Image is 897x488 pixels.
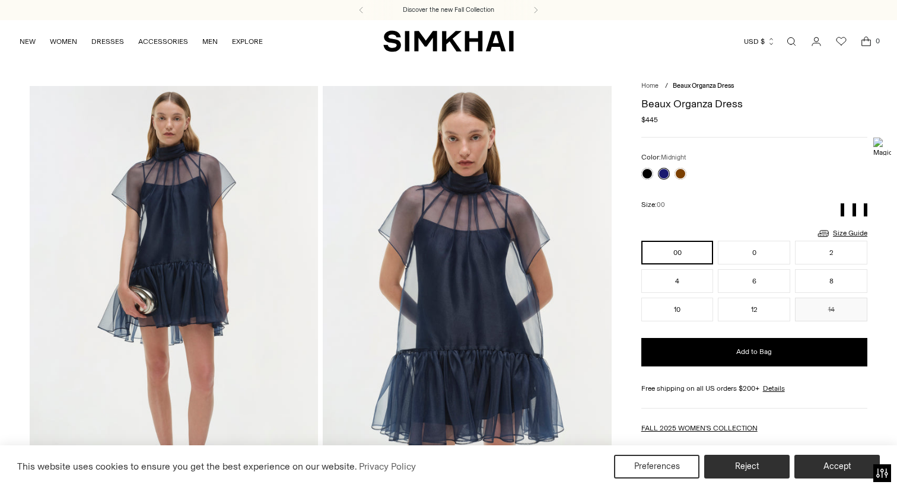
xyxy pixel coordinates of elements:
label: Size: [641,199,665,210]
a: Open cart modal [854,30,878,53]
button: 12 [718,298,790,321]
a: FALL 2025 WOMEN'S COLLECTION [641,424,758,432]
button: 8 [795,269,867,293]
label: Color: [641,152,686,163]
h1: Beaux Organza Dress [641,98,867,109]
button: 14 [795,298,867,321]
p: The Beaux Organza Dress in [641,443,867,454]
span: Add to Bag [736,347,772,357]
a: ACCESSORIES [138,28,188,55]
button: 0 [718,241,790,264]
span: 0 [872,36,883,46]
button: 4 [641,269,714,293]
a: Wishlist [829,30,853,53]
button: Preferences [614,455,699,479]
a: Open search modal [780,30,803,53]
button: Reject [704,455,790,479]
button: Add to Bag [641,338,867,366]
nav: breadcrumbs [641,81,867,91]
a: Size Guide [816,226,867,241]
a: Discover the new Fall Collection [403,5,494,15]
span: This website uses cookies to ensure you get the best experience on our website. [17,461,357,472]
span: Midnight [661,154,686,161]
button: 6 [718,269,790,293]
div: / [665,81,668,91]
button: 2 [795,241,867,264]
span: $445 [641,114,658,125]
a: Go to the account page [804,30,828,53]
a: NEW [20,28,36,55]
a: Details [763,383,785,394]
button: USD $ [744,28,775,55]
button: 10 [641,298,714,321]
a: EXPLORE [232,28,263,55]
span: Beaux Organza Dress [673,82,734,90]
a: SIMKHAI [383,30,514,53]
span: 00 [657,201,665,209]
div: Free shipping on all US orders $200+ [641,383,867,394]
button: 00 [641,241,714,264]
a: Home [641,82,659,90]
a: MEN [202,28,218,55]
a: Privacy Policy (opens in a new tab) [357,458,418,476]
a: WOMEN [50,28,77,55]
button: Accept [794,455,880,479]
strong: Midnight [730,444,759,452]
a: DRESSES [91,28,124,55]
